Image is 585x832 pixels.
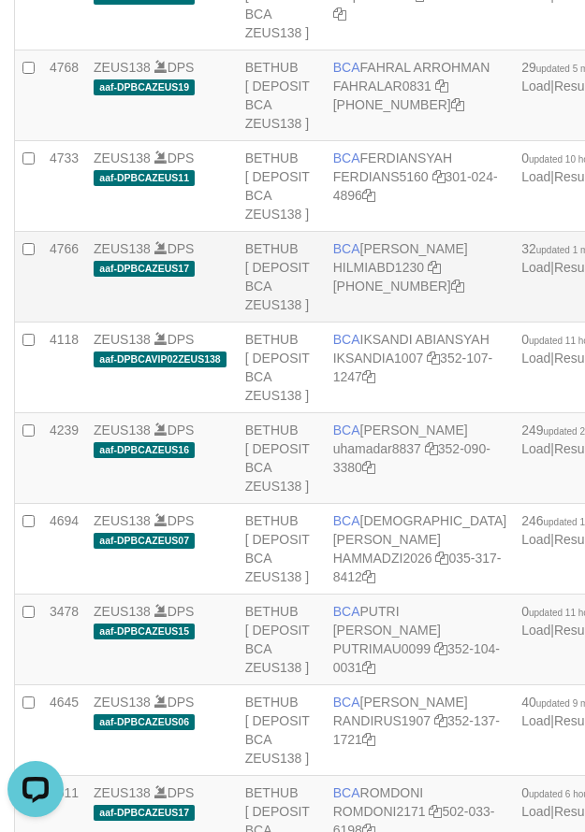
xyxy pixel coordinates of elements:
a: Copy 3521040031 to clipboard [362,660,375,675]
td: DPS [86,141,238,232]
a: ZEUS138 [94,332,151,347]
a: FAHRALAR0831 [333,79,431,93]
span: aaf-DPBCAZEUS17 [94,805,195,821]
a: HAMMADZI2026 [333,551,432,566]
a: Copy PUTRIMAU0099 to clipboard [434,641,447,656]
a: Copy ROMDONI2171 to clipboard [429,804,442,819]
a: Load [521,804,550,819]
td: 4694 [42,504,86,595]
td: 4118 [42,323,86,413]
td: [DEMOGRAPHIC_DATA][PERSON_NAME] 035-317-8412 [326,504,514,595]
td: BETHUB [ DEPOSIT BCA ZEUS138 ] [238,50,326,141]
td: BETHUB [ DEPOSIT BCA ZEUS138 ] [238,504,326,595]
a: IKSANDIA1007 [333,351,424,366]
td: BETHUB [ DEPOSIT BCA ZEUS138 ] [238,323,326,413]
a: Copy FERDIANS5160 to clipboard [432,169,446,184]
a: Copy 5665095158 to clipboard [451,97,464,112]
a: ZEUS138 [94,604,151,619]
td: DPS [86,685,238,776]
span: aaf-DPBCAZEUS17 [94,261,195,277]
a: ROMDONI2171 [333,804,426,819]
span: aaf-DPBCAVIP02ZEUS138 [94,351,227,367]
a: Copy HAMMADZI2026 to clipboard [435,551,448,566]
a: Load [521,351,550,366]
span: BCA [333,241,360,256]
td: FERDIANSYAH 301-024-4896 [326,141,514,232]
a: ZEUS138 [94,151,151,165]
a: ZEUS138 [94,423,151,438]
a: Copy FAHRALAR0831 to clipboard [435,79,448,93]
td: DPS [86,595,238,685]
a: Copy uhamadar8837 to clipboard [425,441,438,456]
span: BCA [333,60,360,75]
a: HILMIABD1230 [333,260,424,275]
td: BETHUB [ DEPOSIT BCA ZEUS138 ] [238,595,326,685]
td: DPS [86,50,238,141]
a: Copy RANDIRUS1907 to clipboard [434,713,447,728]
a: FERDIANS5160 [333,169,429,184]
td: 4239 [42,413,86,504]
span: BCA [333,423,360,438]
a: ZEUS138 [94,60,151,75]
a: Load [521,169,550,184]
a: ZEUS138 [94,241,151,256]
a: Copy 3521071247 to clipboard [362,369,375,384]
a: Load [521,441,550,456]
a: Copy 3521371721 to clipboard [362,732,375,747]
span: aaf-DPBCAZEUS11 [94,170,195,186]
a: Load [521,623,550,638]
a: Load [521,260,550,275]
span: BCA [333,513,360,528]
a: ZEUS138 [94,695,151,710]
span: BCA [333,695,360,710]
span: aaf-DPBCAZEUS06 [94,714,195,730]
span: BCA [333,151,360,165]
td: BETHUB [ DEPOSIT BCA ZEUS138 ] [238,232,326,323]
a: Copy IKSANDIA1007 to clipboard [427,351,440,366]
a: Copy 3520903380 to clipboard [362,460,375,475]
td: DPS [86,413,238,504]
td: BETHUB [ DEPOSIT BCA ZEUS138 ] [238,413,326,504]
button: Open LiveChat chat widget [7,7,64,64]
td: BETHUB [ DEPOSIT BCA ZEUS138 ] [238,685,326,776]
td: 4645 [42,685,86,776]
span: BCA [333,604,360,619]
span: BCA [333,785,360,800]
span: aaf-DPBCAZEUS07 [94,533,195,549]
td: 4733 [42,141,86,232]
td: 4766 [42,232,86,323]
span: aaf-DPBCAZEUS19 [94,79,195,95]
td: [PERSON_NAME] [PHONE_NUMBER] [326,232,514,323]
a: Copy 7495214257 to clipboard [451,279,464,294]
td: 3478 [42,595,86,685]
td: IKSANDI ABIANSYAH 352-107-1247 [326,323,514,413]
td: BETHUB [ DEPOSIT BCA ZEUS138 ] [238,141,326,232]
a: Load [521,79,550,93]
a: uhamadar8837 [333,441,421,456]
a: Copy 3521034325 to clipboard [333,7,346,22]
a: Load [521,713,550,728]
a: Copy 3010244896 to clipboard [362,188,375,203]
span: aaf-DPBCAZEUS16 [94,442,195,458]
a: ZEUS138 [94,785,151,800]
td: [PERSON_NAME] 352-090-3380 [326,413,514,504]
td: FAHRAL ARROHMAN [PHONE_NUMBER] [326,50,514,141]
a: Copy HILMIABD1230 to clipboard [428,260,441,275]
td: PUTRI [PERSON_NAME] 352-104-0031 [326,595,514,685]
span: aaf-DPBCAZEUS15 [94,624,195,639]
td: 4768 [42,50,86,141]
a: PUTRIMAU0099 [333,641,431,656]
td: [PERSON_NAME] 352-137-1721 [326,685,514,776]
td: DPS [86,504,238,595]
a: ZEUS138 [94,513,151,528]
td: DPS [86,323,238,413]
span: BCA [333,332,360,347]
a: Copy 0353178412 to clipboard [362,569,375,584]
td: DPS [86,232,238,323]
a: RANDIRUS1907 [333,713,431,728]
a: Load [521,532,550,547]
